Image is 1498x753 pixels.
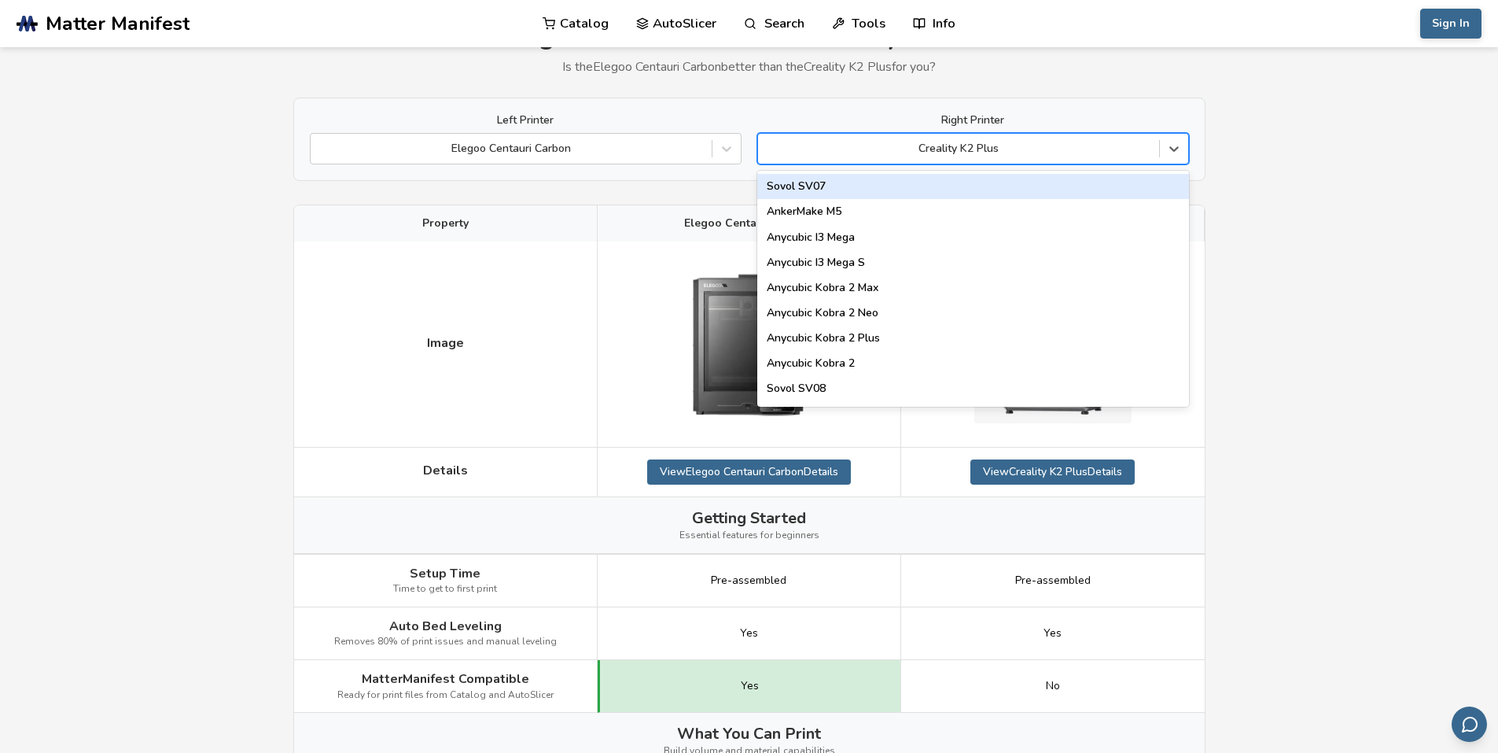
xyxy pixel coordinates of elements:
[46,13,190,35] span: Matter Manifest
[389,619,502,633] span: Auto Bed Leveling
[766,142,769,155] input: Creality K2 PlusSovol SV07AnkerMake M5Anycubic I3 MegaAnycubic I3 Mega SAnycubic Kobra 2 MaxAnycu...
[740,627,758,640] span: Yes
[1015,574,1091,587] span: Pre-assembled
[677,725,821,743] span: What You Can Print
[684,217,814,230] span: Elegoo Centauri Carbon
[293,60,1205,74] p: Is the Elegoo Centauri Carbon better than the Creality K2 Plus for you?
[647,460,851,485] a: ViewElegoo Centauri CarbonDetails
[410,567,480,581] span: Setup Time
[757,376,1189,401] div: Sovol SV08
[757,275,1189,301] div: Anycubic Kobra 2 Max
[741,680,759,692] span: Yes
[757,114,1189,127] label: Right Printer
[757,225,1189,250] div: Anycubic I3 Mega
[757,351,1189,376] div: Anycubic Kobra 2
[393,584,497,595] span: Time to get to first print
[310,114,742,127] label: Left Printer
[757,401,1189,426] div: Creality Hi
[1046,680,1060,692] span: No
[670,253,827,434] img: Elegoo Centauri Carbon
[757,250,1189,275] div: Anycubic I3 Mega S
[970,460,1135,485] a: ViewCreality K2 PlusDetails
[362,672,529,686] span: MatterManifest Compatible
[757,199,1189,224] div: AnkerMake M5
[1420,9,1481,39] button: Sign In
[679,530,819,541] span: Essential features for beginners
[1452,707,1487,742] button: Send feedback via email
[711,574,786,587] span: Pre-assembled
[757,301,1189,326] div: Anycubic Kobra 2 Neo
[423,463,468,478] span: Details
[318,142,322,155] input: Elegoo Centauri Carbon
[334,637,557,648] span: Removes 80% of print issues and manual leveling
[427,336,464,350] span: Image
[337,690,554,701] span: Ready for print files from Catalog and AutoSlicer
[757,326,1189,351] div: Anycubic Kobra 2 Plus
[422,217,469,230] span: Property
[692,509,806,527] span: Getting Started
[293,23,1205,52] h1: Elegoo Centauri Carbon vs Creality K2 Plus
[1043,627,1062,640] span: Yes
[757,174,1189,199] div: Sovol SV07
